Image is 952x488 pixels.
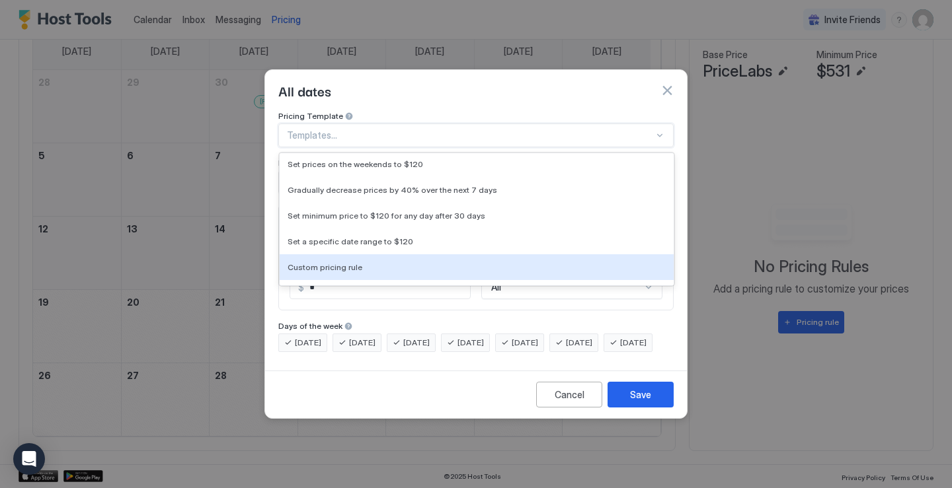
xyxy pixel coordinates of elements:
[457,337,484,349] span: [DATE]
[295,337,321,349] span: [DATE]
[403,337,430,349] span: [DATE]
[288,185,497,195] span: Gradually decrease prices by 40% over the next 7 days
[304,276,470,298] input: Input Field
[349,337,376,349] span: [DATE]
[555,388,584,401] div: Cancel
[608,382,674,407] button: Save
[630,388,651,401] div: Save
[288,262,362,272] span: Custom pricing rule
[536,382,602,407] button: Cancel
[620,337,647,349] span: [DATE]
[278,321,342,331] span: Days of the week
[278,111,343,121] span: Pricing Template
[491,281,501,293] span: All
[288,236,413,246] span: Set a specific date range to $120
[13,443,45,475] div: Open Intercom Messenger
[512,337,538,349] span: [DATE]
[278,81,331,100] span: All dates
[298,281,304,293] span: $
[288,211,485,221] span: Set minimum price to $120 for any day after 30 days
[288,159,423,169] span: Set prices on the weekends to $120
[278,158,316,168] span: Rule Type
[566,337,592,349] span: [DATE]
